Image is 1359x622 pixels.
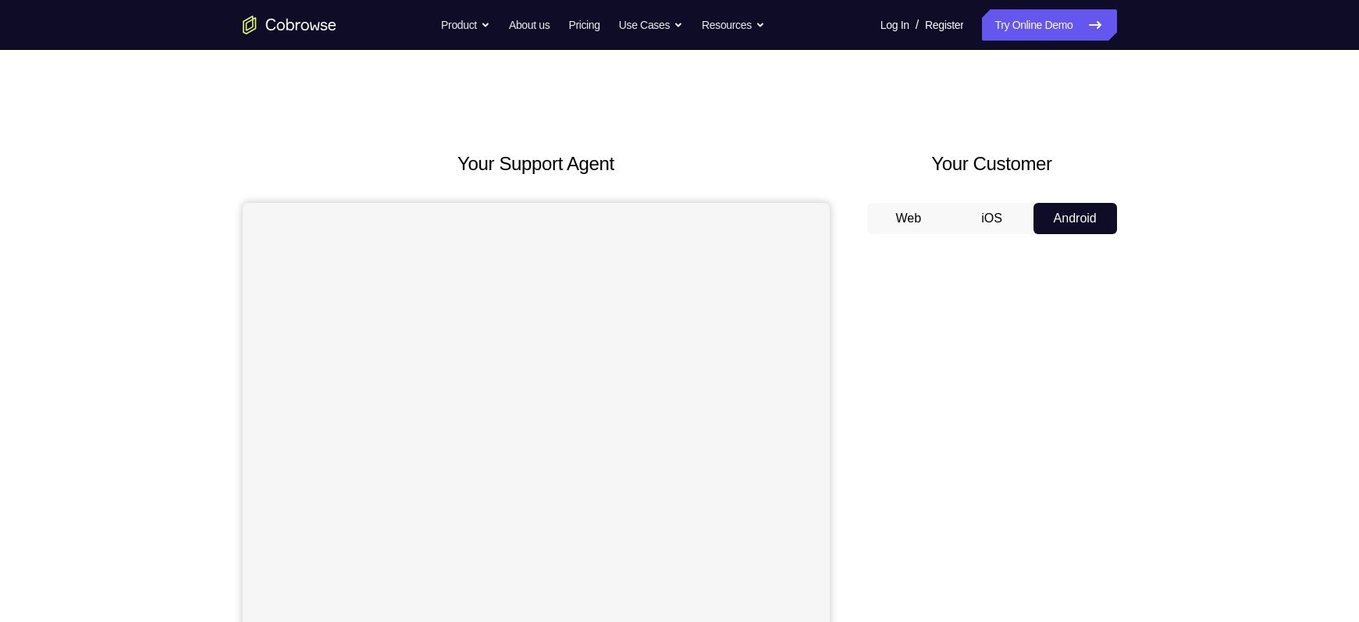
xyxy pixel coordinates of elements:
[509,9,550,41] a: About us
[982,9,1116,41] a: Try Online Demo
[243,16,336,34] a: Go to the home page
[881,9,909,41] a: Log In
[867,150,1117,178] h2: Your Customer
[916,16,919,34] span: /
[925,9,963,41] a: Register
[867,203,951,234] button: Web
[1033,203,1117,234] button: Android
[243,150,830,178] h2: Your Support Agent
[702,9,765,41] button: Resources
[441,9,490,41] button: Product
[568,9,599,41] a: Pricing
[950,203,1033,234] button: iOS
[619,9,683,41] button: Use Cases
